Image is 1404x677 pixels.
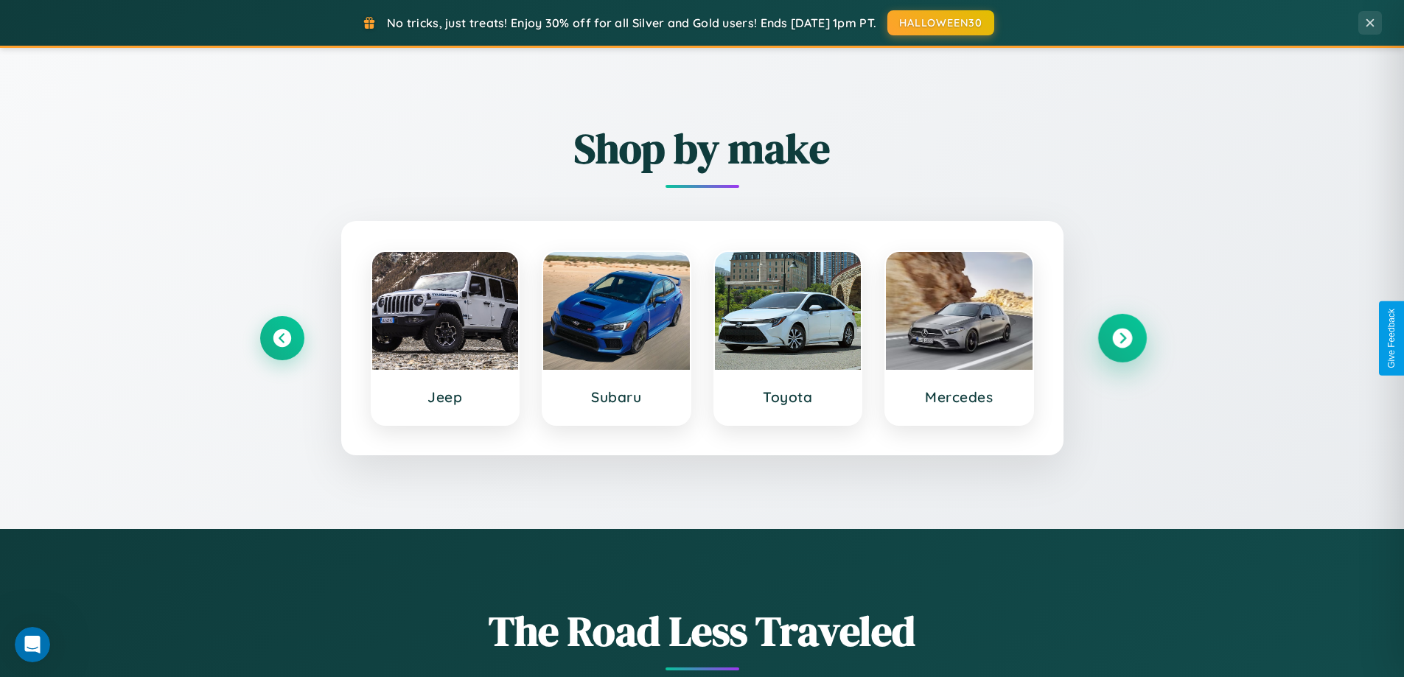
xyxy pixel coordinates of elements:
[260,120,1145,177] h2: Shop by make
[558,388,675,406] h3: Subaru
[387,15,876,30] span: No tricks, just treats! Enjoy 30% off for all Silver and Gold users! Ends [DATE] 1pm PT.
[15,627,50,662] iframe: Intercom live chat
[901,388,1018,406] h3: Mercedes
[730,388,847,406] h3: Toyota
[1386,309,1397,368] div: Give Feedback
[260,603,1145,659] h1: The Road Less Traveled
[887,10,994,35] button: HALLOWEEN30
[387,388,504,406] h3: Jeep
